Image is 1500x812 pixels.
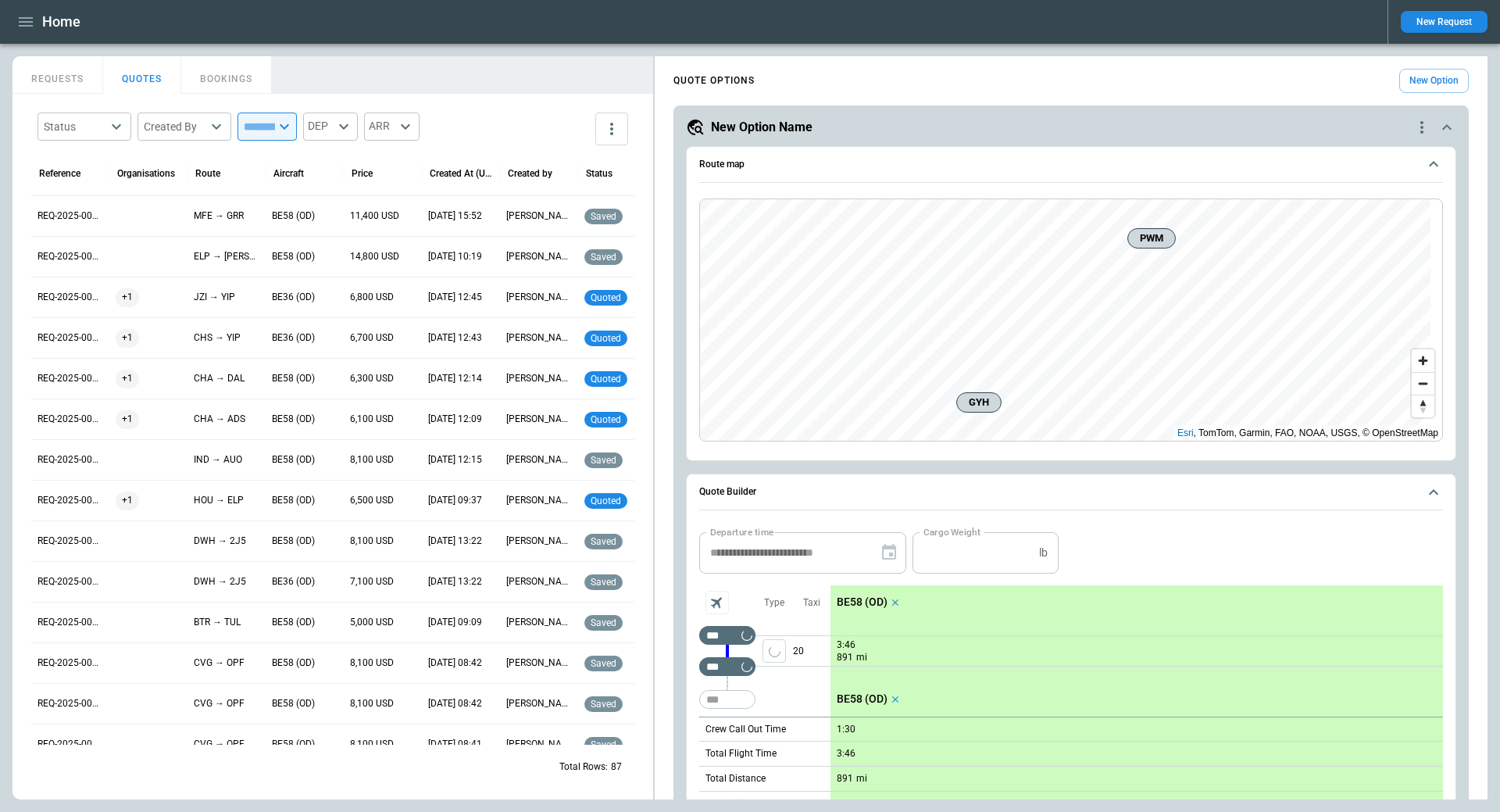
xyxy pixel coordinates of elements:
[272,209,337,223] p: BE58 (OD)
[584,521,650,561] div: Saved
[587,699,620,710] span: saved
[584,399,650,439] div: Quoted
[350,453,416,467] p: 8,100 USD
[194,372,259,385] p: CHA → DAL
[103,56,181,94] button: QUOTES
[508,168,552,179] div: Created by
[587,292,624,303] span: quoted
[710,525,774,538] label: Departure time
[587,211,620,222] span: saved
[587,495,624,506] span: quoted
[611,760,622,774] p: 87
[272,535,337,548] p: BE58 (OD)
[37,250,103,263] p: REQ-2025-000323
[506,656,572,670] p: [PERSON_NAME]
[272,575,337,588] p: BE36 (OD)
[1412,349,1434,372] button: Zoom in
[350,535,416,548] p: 8,100 USD
[352,168,373,179] div: Price
[506,494,572,507] p: [PERSON_NAME]
[699,199,1443,442] div: Route map
[430,168,492,179] div: Created At (UTC-05:00)
[699,657,755,676] div: Too short
[37,291,103,304] p: REQ-2025-000322
[584,481,650,520] div: Quoted
[428,453,494,467] p: 10/03/2025 12:15
[350,656,416,670] p: 8,100 USD
[194,331,259,345] p: CHS → YIP
[837,692,887,706] p: BE58 (OD)
[584,237,650,277] div: Saved
[1412,118,1431,137] div: quote-option-actions
[705,772,766,785] p: Total Distance
[587,617,620,628] span: saved
[559,760,608,774] p: Total Rows:
[587,374,624,385] span: quoted
[428,616,494,629] p: 09/26/2025 09:09
[428,535,494,548] p: 09/28/2025 13:22
[1412,372,1434,395] button: Zoom out
[272,291,337,304] p: BE36 (OD)
[506,535,572,548] p: [PERSON_NAME]
[350,372,416,385] p: 6,300 USD
[963,395,995,410] span: GYH
[272,656,337,670] p: BE58 (OD)
[837,724,855,735] p: 1:30
[586,168,612,179] div: Status
[699,474,1443,510] button: Quote Builder
[705,747,777,760] p: Total Flight Time
[350,575,416,588] p: 7,100 USD
[181,56,272,94] button: BOOKINGS
[506,209,572,223] p: [PERSON_NAME]
[837,773,853,785] p: 891
[195,168,220,179] div: Route
[700,199,1430,442] canvas: Map
[428,250,494,263] p: 10/07/2025 10:19
[837,748,855,760] p: 3:46
[587,658,620,669] span: saved
[194,291,259,304] p: JZI → YIP
[428,209,494,223] p: 10/09/2025 15:52
[37,331,103,345] p: REQ-2025-000322
[194,697,259,710] p: CVG → OPF
[506,331,572,345] p: [PERSON_NAME]
[1039,546,1048,560] p: lb
[837,798,880,810] p: 3,338 USD
[506,372,572,385] p: [PERSON_NAME]
[428,575,494,588] p: 09/28/2025 13:22
[705,723,786,736] p: Crew Call Out Time
[350,616,416,629] p: 5,000 USD
[584,603,650,642] div: Saved
[350,331,416,345] p: 6,700 USD
[837,639,855,651] p: 3:46
[587,333,624,344] span: quoted
[364,113,420,141] div: ARR
[587,577,620,588] span: saved
[350,250,416,263] p: 14,800 USD
[584,196,650,236] div: Saved
[272,494,337,507] p: BE58 (OD)
[856,772,867,785] p: mi
[699,147,1443,183] button: Route map
[705,591,729,614] span: Aircraft selection
[272,453,337,467] p: BE58 (OD)
[37,372,103,385] p: REQ-2025-000319
[428,331,494,345] p: 10/05/2025 12:43
[350,494,416,507] p: 6,500 USD
[506,453,572,467] p: [PERSON_NAME]
[506,616,572,629] p: [PERSON_NAME]
[764,596,784,610] p: Type
[584,359,650,399] div: Quoted
[428,656,494,670] p: 09/26/2025 08:42
[116,318,139,358] span: +1
[584,643,650,683] div: Saved
[587,536,620,547] span: saved
[762,639,786,663] span: Type of sector
[37,616,103,629] p: REQ-2025-000314
[699,159,745,170] h6: Route map
[272,616,337,629] p: BE58 (OD)
[506,575,572,588] p: [PERSON_NAME]
[350,697,416,710] p: 8,100 USD
[1134,231,1169,246] span: PWM
[673,77,755,84] h4: QUOTE OPTIONS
